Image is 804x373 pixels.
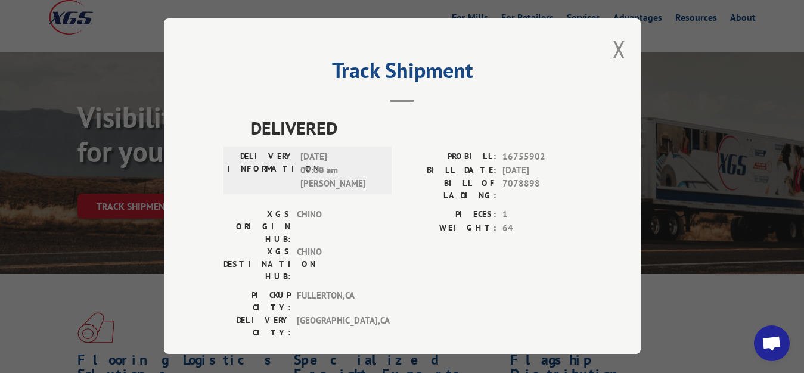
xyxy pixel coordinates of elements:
label: XGS ORIGIN HUB: [223,208,291,245]
span: FULLERTON , CA [297,289,377,314]
h2: Track Shipment [223,62,581,85]
span: CHINO [297,208,377,245]
label: WEIGHT: [402,222,496,235]
label: PROBILL: [402,150,496,164]
label: BILL OF LADING: [402,177,496,202]
span: CHINO [297,245,377,283]
span: 64 [502,222,581,235]
span: 7078898 [502,177,581,202]
button: Close modal [613,33,626,65]
div: Open chat [754,325,790,361]
span: 16755902 [502,150,581,164]
label: DELIVERY CITY: [223,314,291,339]
span: [DATE] 09:00 am [PERSON_NAME] [300,150,381,191]
span: DELIVERED [250,114,581,141]
label: PIECES: [402,208,496,222]
span: [DATE] [502,164,581,178]
label: PICKUP CITY: [223,289,291,314]
label: BILL DATE: [402,164,496,178]
label: DELIVERY INFORMATION: [227,150,294,191]
span: 1 [502,208,581,222]
span: [GEOGRAPHIC_DATA] , CA [297,314,377,339]
label: XGS DESTINATION HUB: [223,245,291,283]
